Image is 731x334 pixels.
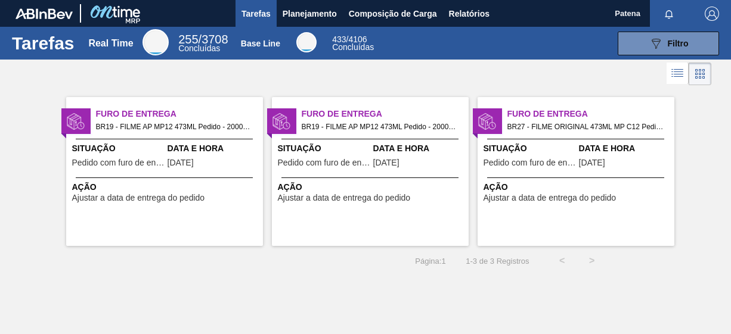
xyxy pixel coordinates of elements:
[484,181,671,193] span: Ação
[178,35,228,52] div: Real Time
[547,246,577,276] button: <
[168,158,194,167] span: 30/08/2025,
[449,7,490,21] span: Relatórios
[16,8,73,19] img: TNhmsLtSVTkK8tSr43FrP2fwEKptu5GPRR3wAAAABJRU5ErkJggg==
[278,181,466,193] span: Ação
[241,39,280,48] div: Base Line
[332,42,374,52] span: Concluídas
[650,5,688,22] button: Notificações
[507,120,665,133] span: BR27 - FILME ORIGINAL 473ML MP C12 Pedido - 2007312
[577,246,607,276] button: >
[272,113,290,130] img: status
[373,142,466,155] span: Data e Hora
[72,181,260,193] span: Ação
[484,158,576,167] span: Pedido com furo de entrega
[373,158,399,167] span: 30/08/2025,
[296,32,317,52] div: Base Line
[332,35,367,44] span: / 4106
[464,257,529,266] span: 1 - 3 de 3 Registros
[349,7,437,21] span: Composição de Carga
[96,120,253,133] span: BR19 - FILME AP MP12 473ML Pedido - 2000591
[579,142,671,155] span: Data e Hora
[332,35,346,44] span: 433
[705,7,719,21] img: Logout
[667,63,689,85] div: Visão em Lista
[278,142,370,155] span: Situação
[72,158,165,167] span: Pedido com furo de entrega
[278,193,411,202] span: Ajustar a data de entrega do pedido
[507,108,674,120] span: Furo de Entrega
[143,29,169,55] div: Real Time
[579,158,605,167] span: 16/08/2025,
[178,33,228,46] span: / 3708
[72,193,205,202] span: Ajustar a data de entrega do pedido
[278,158,370,167] span: Pedido com furo de entrega
[88,38,133,49] div: Real Time
[241,7,271,21] span: Tarefas
[618,32,719,55] button: Filtro
[178,33,198,46] span: 255
[283,7,337,21] span: Planejamento
[689,63,711,85] div: Visão em Cards
[478,113,496,130] img: status
[178,43,220,53] span: Concluídas
[415,257,445,266] span: Página : 1
[302,108,469,120] span: Furo de Entrega
[668,39,689,48] span: Filtro
[67,113,85,130] img: status
[302,120,459,133] span: BR19 - FILME AP MP12 473ML Pedido - 2000592
[332,36,374,51] div: Base Line
[12,36,75,50] h1: Tarefas
[72,142,165,155] span: Situação
[484,193,617,202] span: Ajustar a data de entrega do pedido
[168,142,260,155] span: Data e Hora
[96,108,263,120] span: Furo de Entrega
[484,142,576,155] span: Situação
